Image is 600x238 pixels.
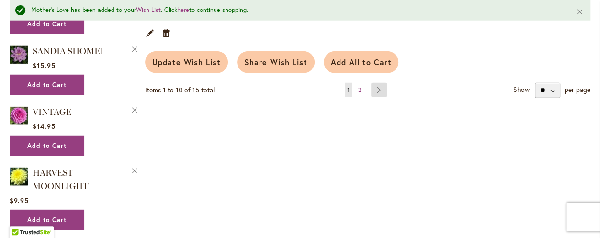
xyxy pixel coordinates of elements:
[152,57,221,67] span: Update Wish List
[10,44,28,68] a: SANDIA SHOMEI
[7,204,34,231] iframe: Launch Accessibility Center
[177,6,189,14] a: here
[136,6,161,14] a: Wish List
[33,107,71,117] a: VINTAGE
[237,51,315,73] button: Share Wish List
[565,85,590,94] span: per page
[331,57,392,67] span: Add All to Cart
[10,105,28,126] img: VINTAGE
[33,61,56,70] span: $15.95
[358,86,361,93] span: 2
[10,14,84,34] button: Add to Cart
[27,216,67,224] span: Add to Cart
[33,46,103,57] a: SANDIA SHOMEI
[10,210,84,230] button: Add to Cart
[10,105,28,128] a: VINTAGE
[10,166,28,187] img: Harvest Moonlight
[33,168,89,192] a: HARVEST MOONLIGHT
[513,85,530,94] strong: Show
[356,83,363,97] a: 2
[324,51,399,73] button: Add All to Cart
[10,166,28,189] a: Harvest Moonlight
[10,136,84,156] button: Add to Cart
[10,196,29,205] span: $9.95
[347,86,350,93] span: 1
[244,57,307,67] span: Share Wish List
[27,142,67,150] span: Add to Cart
[145,85,215,94] span: Items 1 to 10 of 15 total
[10,75,84,95] button: Add to Cart
[31,6,562,15] div: Mother's Love has been added to your . Click to continue shopping.
[33,122,56,131] span: $14.95
[27,81,67,89] span: Add to Cart
[10,44,28,66] img: SANDIA SHOMEI
[145,51,228,73] button: Update Wish List
[27,20,67,28] span: Add to Cart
